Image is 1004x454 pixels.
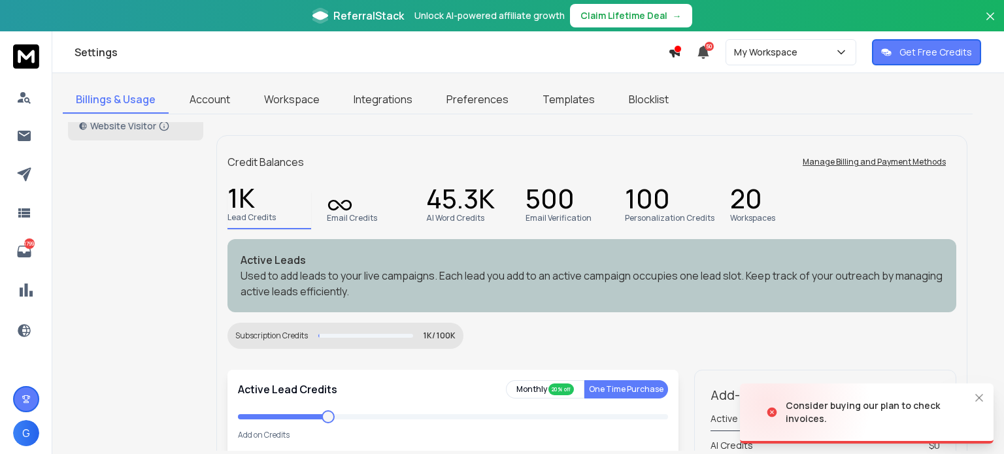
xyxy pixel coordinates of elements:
[711,439,753,452] span: AI Credits
[625,213,714,223] p: Personalization Credits
[711,386,940,404] h2: Add-on Details
[165,21,191,47] img: Profile image for Raj
[207,366,228,375] span: Help
[792,149,956,175] button: Manage Billing and Payment Methods
[175,333,261,385] button: Help
[19,279,243,305] button: Search for help
[19,310,243,348] div: Optimizing Warmup Settings in ReachInbox
[424,331,456,341] p: 1K/ 100K
[803,157,946,167] p: Manage Billing and Payment Methods
[333,8,404,24] span: ReferralStack
[426,192,495,210] p: 45.3K
[426,213,484,223] p: AI Word Credits
[176,86,243,114] a: Account
[63,86,169,114] a: Billings & Usage
[526,192,575,210] p: 500
[673,9,682,22] span: →
[27,285,106,299] span: Search for help
[899,46,972,59] p: Get Free Credits
[27,316,219,343] div: Optimizing Warmup Settings in ReachInbox
[87,333,174,385] button: Messages
[251,86,333,114] a: Workspace
[433,86,522,114] a: Preferences
[99,242,137,255] div: • 2h ago
[24,238,35,249] p: 1799
[227,154,304,170] p: Credit Balances
[14,218,248,266] div: Profile image for Lakshitai must say this [URL] is the best platform..we are using instantly ,sma...
[58,242,97,255] div: Lakshita
[225,21,248,44] div: Close
[227,212,276,223] p: Lead Credits
[872,39,981,65] button: Get Free Credits
[982,8,999,39] button: Close banner
[241,252,943,268] p: Active Leads
[75,44,668,60] h1: Settings
[548,383,574,395] div: 20% off
[13,420,39,446] button: G
[327,213,377,223] p: Email Credits
[414,9,565,22] p: Unlock AI-powered affiliate growth
[740,377,871,447] img: image
[241,268,943,299] p: Used to add leads to your live campaigns. Each lead you add to an active campaign occupies one le...
[526,213,592,223] p: Email Verification
[506,380,584,398] button: Monthly 20% off
[29,366,58,375] span: Home
[341,86,426,114] a: Integrations
[238,381,337,397] p: Active Lead Credits
[616,86,682,114] a: Blocklist
[26,137,235,182] p: How can we assist you [DATE]?
[730,213,775,223] p: Workspaces
[730,192,762,210] p: 20
[235,331,308,341] div: Subscription Credits
[584,380,668,398] button: One Time Purchase
[227,191,255,210] p: 1K
[26,93,235,137] p: Hi [PERSON_NAME] 👋
[13,198,248,267] div: Recent messageProfile image for Lakshitai must say this [URL] is the best platform..we are using ...
[68,112,203,140] button: Website Visitor
[140,21,166,47] img: Profile image for Rohan
[570,4,692,27] button: Claim Lifetime Deal→
[734,46,803,59] p: My Workspace
[711,412,796,425] span: Active Lead Credits
[27,209,235,223] div: Recent message
[705,42,714,51] span: 50
[238,430,290,440] p: Add on Credits
[11,238,37,265] a: 1799
[26,27,114,44] img: logo
[786,399,978,425] div: Consider buying our plan to check invoices.
[109,366,154,375] span: Messages
[529,86,608,114] a: Templates
[625,192,670,210] p: 100
[27,229,53,255] img: Profile image for Lakshita
[190,21,216,47] img: Profile image for Lakshita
